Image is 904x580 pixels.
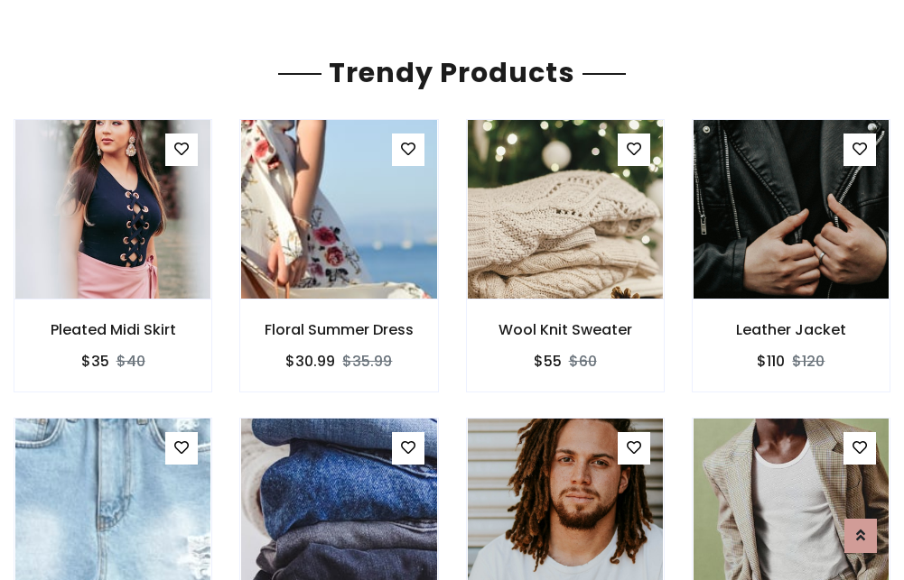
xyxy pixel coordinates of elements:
del: $60 [569,351,597,372]
span: Trendy Products [322,53,582,92]
h6: Floral Summer Dress [240,321,437,338]
del: $40 [116,351,145,372]
h6: $35 [81,353,109,370]
h6: $110 [757,353,785,370]
h6: Wool Knit Sweater [467,321,664,338]
del: $35.99 [342,351,392,372]
h6: $55 [534,353,562,370]
h6: $30.99 [285,353,335,370]
h6: Pleated Midi Skirt [14,321,211,338]
del: $120 [792,351,825,372]
h6: Leather Jacket [693,321,890,338]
